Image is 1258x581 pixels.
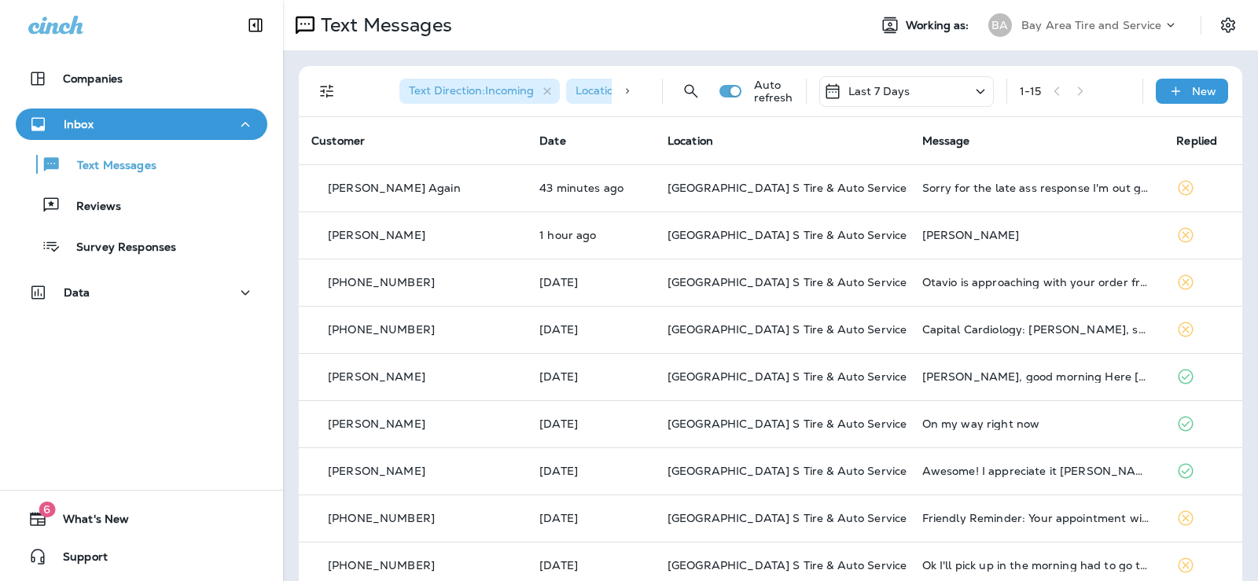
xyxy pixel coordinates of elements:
p: [PERSON_NAME] [328,229,425,241]
span: Working as: [906,19,973,32]
p: [PERSON_NAME] [328,370,425,383]
span: [GEOGRAPHIC_DATA] S Tire & Auto Service [668,275,907,289]
div: BA [988,13,1012,37]
button: Inbox [16,108,267,140]
button: Search Messages [675,75,707,107]
div: Location:[GEOGRAPHIC_DATA] S Tire & Auto Service [566,79,849,104]
button: Support [16,541,267,572]
button: 6What's New [16,503,267,535]
div: Beard Jake [922,229,1152,241]
div: Awesome! I appreciate it Rick, ill be by around 4:30 with Teresa to pick up the car [922,465,1152,477]
div: Capital Cardiology: Richard, see you at 10:45am EDT on 9/12. Check in before your appointment: ht... [922,323,1152,336]
p: New [1192,85,1216,97]
span: [GEOGRAPHIC_DATA] S Tire & Auto Service [668,370,907,384]
p: Sep 13, 2025 12:16 PM [539,182,642,194]
p: Bay Area Tire and Service [1021,19,1162,31]
span: [GEOGRAPHIC_DATA] S Tire & Auto Service [668,558,907,572]
button: Companies [16,63,267,94]
span: [GEOGRAPHIC_DATA] S Tire & Auto Service [668,322,907,336]
p: Text Messages [314,13,452,37]
p: Sep 9, 2025 11:39 AM [539,465,642,477]
button: Settings [1214,11,1242,39]
span: Support [47,550,108,569]
div: Otavio is approaching with your order from 1-800 Radiator. Your Dasher will hand the order to you. [922,276,1152,289]
p: [PERSON_NAME] [328,465,425,477]
p: [PERSON_NAME] Again [328,182,461,194]
p: Sep 8, 2025 01:03 PM [539,559,642,572]
span: Text Direction : Incoming [409,83,534,97]
div: Ok I'll pick up in the morning had to go to a job site [922,559,1152,572]
p: Survey Responses [61,241,176,256]
p: [PHONE_NUMBER] [328,512,435,524]
span: What's New [47,513,129,531]
span: Customer [311,134,365,148]
button: Text Messages [16,148,267,181]
p: Sep 13, 2025 11:41 AM [539,229,642,241]
p: [PERSON_NAME] [328,417,425,430]
span: [GEOGRAPHIC_DATA] S Tire & Auto Service [668,511,907,525]
p: Reviews [61,200,121,215]
div: Rick, good morning Here Mr Mendez, wonder if my wife can take today the 2011 Toyota Camry for oil... [922,370,1152,383]
div: On my way right now [922,417,1152,430]
span: [GEOGRAPHIC_DATA] S Tire & Auto Service [668,228,907,242]
button: Survey Responses [16,230,267,263]
div: Sorry for the late ass response I'm out golfing [922,182,1152,194]
p: [PHONE_NUMBER] [328,559,435,572]
p: Inbox [64,118,94,131]
p: Auto refresh [754,79,793,104]
span: Date [539,134,566,148]
button: Filters [311,75,343,107]
div: Text Direction:Incoming [399,79,560,104]
div: Friendly Reminder: Your appointment with Bay Area Tire & Service - Gaithersburg is booked for Sep... [922,512,1152,524]
p: Sep 12, 2025 09:16 AM [539,323,642,336]
p: [PHONE_NUMBER] [328,323,435,336]
p: Text Messages [61,159,156,174]
span: Message [922,134,970,148]
span: Location : [GEOGRAPHIC_DATA] S Tire & Auto Service [576,83,859,97]
p: Sep 9, 2025 05:35 PM [539,417,642,430]
p: Last 7 Days [848,85,910,97]
button: Data [16,277,267,308]
div: 1 - 15 [1020,85,1042,97]
p: [PHONE_NUMBER] [328,276,435,289]
span: Replied [1176,134,1217,148]
p: Companies [63,72,123,85]
p: Sep 12, 2025 11:22 AM [539,276,642,289]
button: Reviews [16,189,267,222]
button: Collapse Sidebar [234,9,278,41]
p: Sep 10, 2025 08:01 AM [539,370,642,383]
span: 6 [39,502,55,517]
span: [GEOGRAPHIC_DATA] S Tire & Auto Service [668,181,907,195]
span: Location [668,134,713,148]
span: [GEOGRAPHIC_DATA] S Tire & Auto Service [668,464,907,478]
p: Sep 9, 2025 07:31 AM [539,512,642,524]
p: Data [64,286,90,299]
span: [GEOGRAPHIC_DATA] S Tire & Auto Service [668,417,907,431]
